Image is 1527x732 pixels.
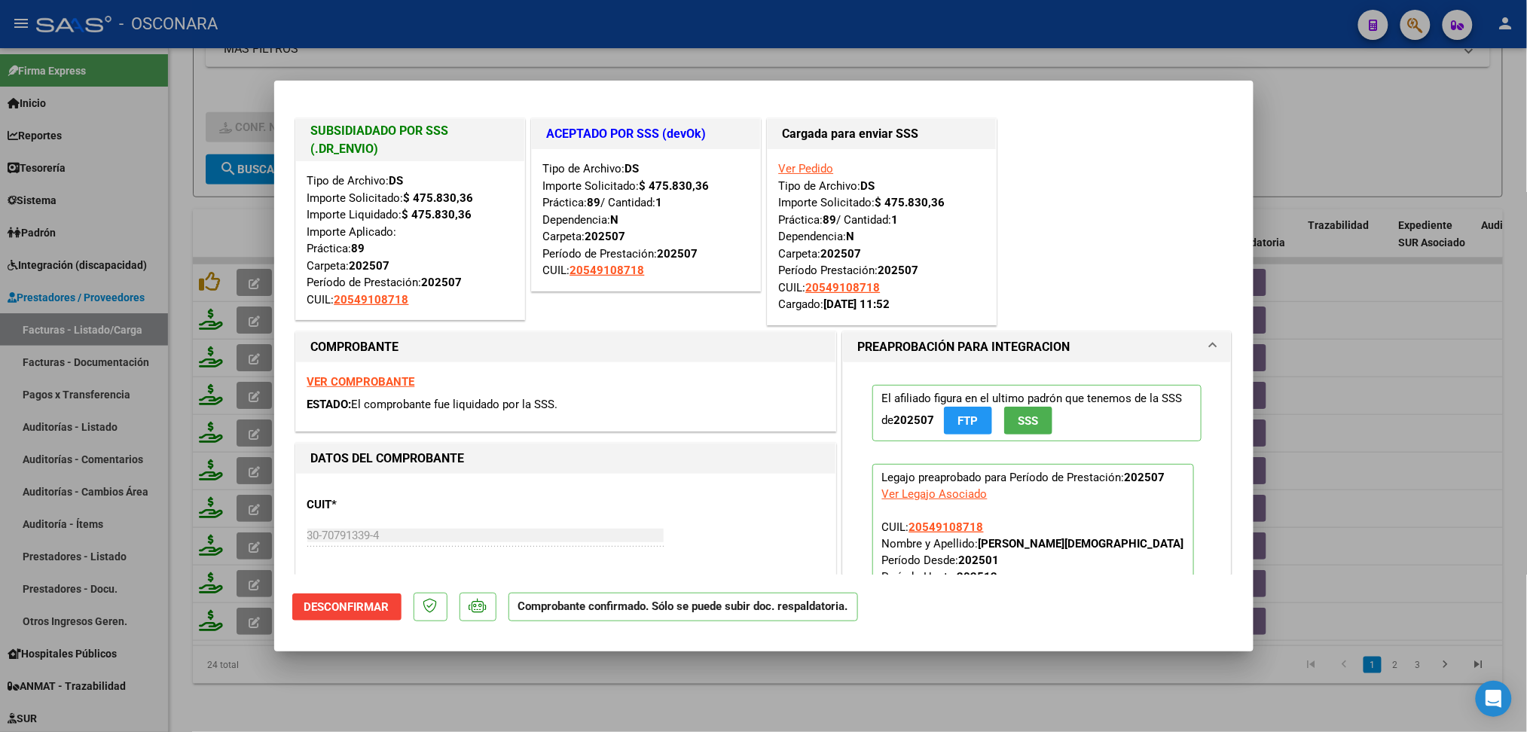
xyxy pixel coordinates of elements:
span: CUIL: Nombre y Apellido: Período Desde: Período Hasta: Admite Dependencia: [882,520,1184,600]
span: FTP [957,414,978,428]
strong: 202507 [878,264,919,277]
span: El comprobante fue liquidado por la SSS. [352,398,558,411]
strong: 202512 [957,570,998,584]
div: Open Intercom Messenger [1476,681,1512,717]
div: Tipo de Archivo: Importe Solicitado: Práctica: / Cantidad: Dependencia: Carpeta: Período Prestaci... [779,160,985,313]
span: SSS [1018,414,1038,428]
a: Ver Pedido [779,162,834,175]
strong: 202507 [658,247,698,261]
strong: DATOS DEL COMPROBANTE [311,451,465,465]
mat-expansion-panel-header: PREAPROBACIÓN PARA INTEGRACION [843,332,1232,362]
p: Legajo preaprobado para Período de Prestación: [872,464,1194,608]
div: Tipo de Archivo: Importe Solicitado: Importe Liquidado: Importe Aplicado: Práctica: Carpeta: Perí... [307,172,513,308]
h1: PREAPROBACIÓN PARA INTEGRACION [858,338,1070,356]
strong: $ 475.830,36 [640,179,710,193]
p: Comprobante confirmado. Sólo se puede subir doc. respaldatoria. [508,593,858,622]
a: VER COMPROBANTE [307,375,415,389]
strong: DS [625,162,640,175]
h1: SUBSIDIADADO POR SSS (.DR_ENVIO) [311,122,509,158]
strong: 202507 [1125,471,1165,484]
p: CUIT [307,496,463,514]
span: 20549108718 [909,520,984,534]
strong: $ 475.830,36 [402,208,472,221]
span: 20549108718 [570,264,645,277]
strong: 202507 [350,259,390,273]
strong: COMPROBANTE [311,340,399,354]
h1: Cargada para enviar SSS [783,125,981,143]
strong: N [847,230,855,243]
div: Tipo de Archivo: Importe Solicitado: Práctica: / Cantidad: Dependencia: Carpeta: Período de Prest... [543,160,749,279]
strong: 89 [588,196,601,209]
span: 20549108718 [334,293,409,307]
span: Desconfirmar [304,600,389,614]
p: El afiliado figura en el ultimo padrón que tenemos de la SSS de [872,385,1202,441]
strong: N [611,213,619,227]
strong: 89 [823,213,837,227]
strong: 202507 [894,413,935,427]
strong: $ 475.830,36 [404,191,474,205]
h1: ACEPTADO POR SSS (devOk) [547,125,745,143]
strong: 89 [352,242,365,255]
strong: $ 475.830,36 [875,196,945,209]
span: ANALISIS PRESTADOR [307,574,422,587]
button: FTP [944,407,992,435]
strong: 202507 [422,276,463,289]
strong: [PERSON_NAME][DEMOGRAPHIC_DATA] [979,537,1184,551]
strong: [DATE] 11:52 [824,297,890,311]
strong: 1 [656,196,663,209]
strong: 202507 [821,247,862,261]
strong: 202501 [959,554,1000,567]
strong: 202507 [585,230,626,243]
div: Ver Legajo Asociado [882,486,988,502]
strong: DS [389,174,404,188]
strong: DS [861,179,875,193]
span: 20549108718 [806,281,881,294]
strong: 1 [892,213,899,227]
button: Desconfirmar [292,593,402,621]
div: PREAPROBACIÓN PARA INTEGRACION [843,362,1232,643]
span: ESTADO: [307,398,352,411]
button: SSS [1004,407,1052,435]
